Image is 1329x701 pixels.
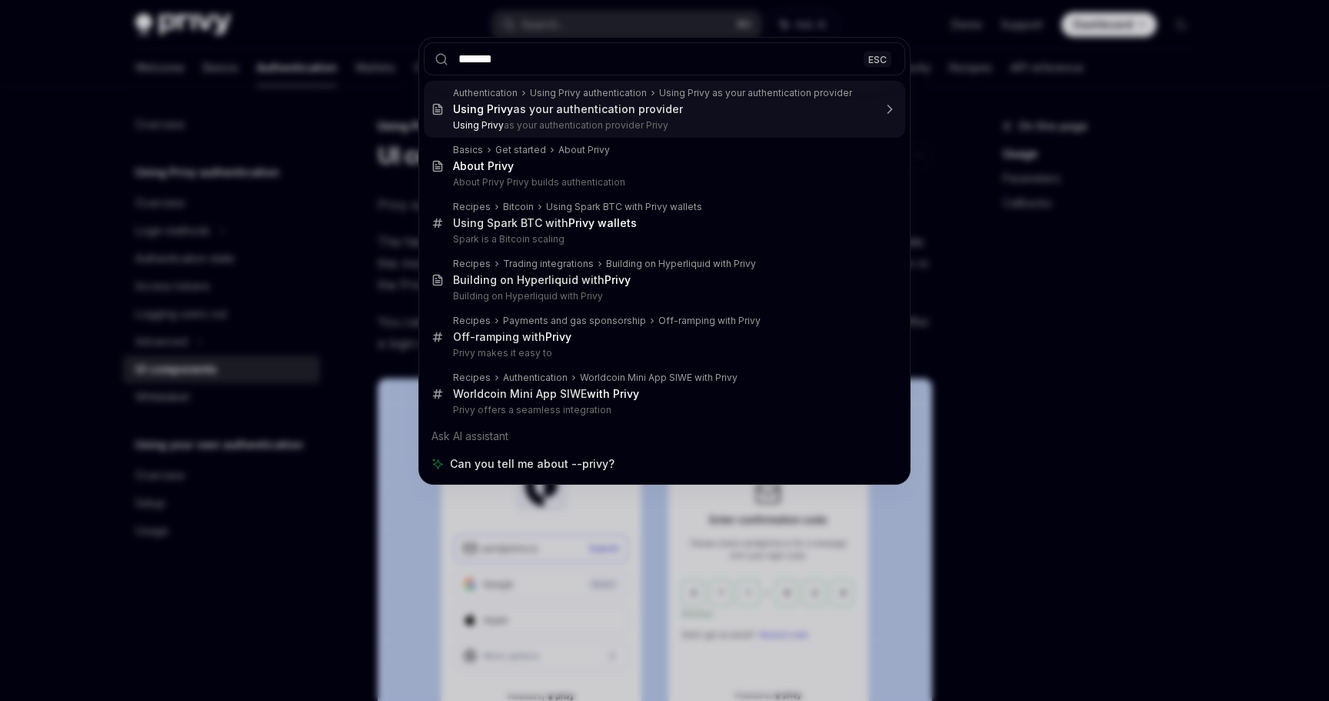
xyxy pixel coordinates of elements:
[530,87,647,99] div: Using Privy authentication
[453,119,873,132] p: as your authentication provider Privy
[453,216,637,230] div: Using Spark BTC with
[453,258,491,270] div: Recipes
[545,330,571,343] b: Privy
[453,144,483,156] div: Basics
[453,347,873,359] p: Privy makes it easy to
[453,176,873,189] p: About Privy Privy builds authentication
[606,258,756,270] div: Building on Hyperliquid with Privy
[568,216,637,229] b: Privy wallets
[453,315,491,327] div: Recipes
[605,273,631,286] b: Privy
[453,159,514,172] b: About Privy
[503,372,568,384] div: Authentication
[658,315,761,327] div: Off-ramping with Privy
[495,144,546,156] div: Get started
[503,258,594,270] div: Trading integrations
[558,144,610,156] div: About Privy
[453,273,631,287] div: Building on Hyperliquid with
[453,387,639,401] div: Worldcoin Mini App SIWE
[453,290,873,302] p: Building on Hyperliquid with Privy
[580,372,738,384] div: Worldcoin Mini App SIWE with Privy
[453,404,873,416] p: Privy offers a seamless integration
[453,102,683,116] div: as your authentication provider
[453,102,513,115] b: Using Privy
[659,87,852,99] div: Using Privy as your authentication provider
[503,315,646,327] div: Payments and gas sponsorship
[546,201,702,213] div: Using Spark BTC with Privy wallets
[453,201,491,213] div: Recipes
[424,422,905,450] div: Ask AI assistant
[453,87,518,99] div: Authentication
[453,233,873,245] p: Spark is a Bitcoin scaling
[587,387,639,400] b: with Privy
[450,456,615,472] span: Can you tell me about --privy?
[453,330,571,344] div: Off-ramping with
[453,119,504,131] b: Using Privy
[864,51,891,67] div: ESC
[503,201,534,213] div: Bitcoin
[453,372,491,384] div: Recipes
